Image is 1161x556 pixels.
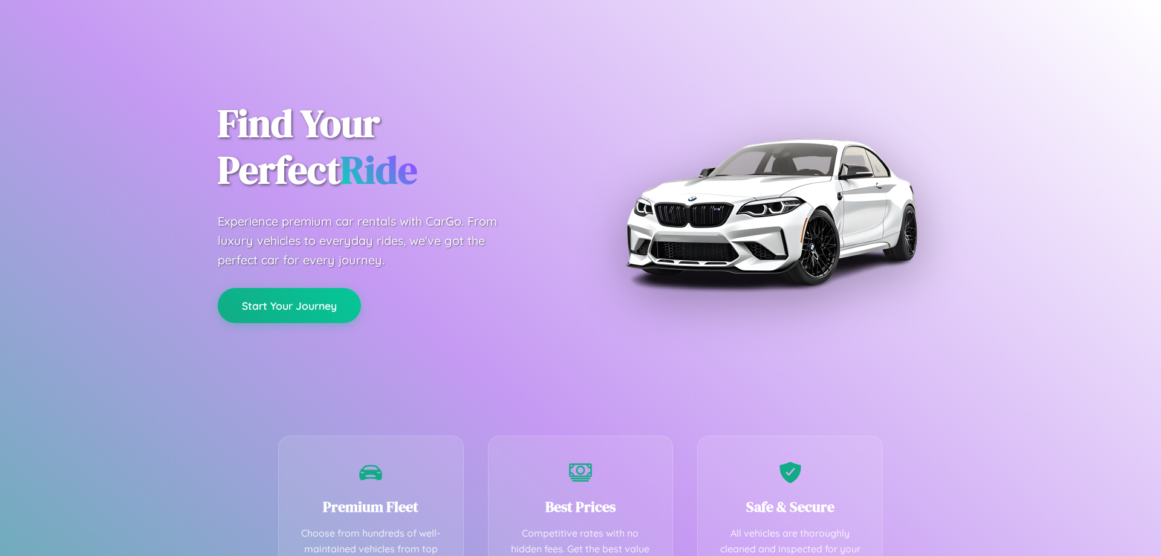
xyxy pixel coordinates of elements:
[297,497,445,517] h3: Premium Fleet
[620,61,922,363] img: Premium BMW car rental vehicle
[340,143,417,196] span: Ride
[218,100,562,194] h1: Find Your Perfect
[716,497,864,517] h3: Safe & Secure
[507,497,655,517] h3: Best Prices
[218,288,361,323] button: Start Your Journey
[218,212,520,270] p: Experience premium car rentals with CarGo. From luxury vehicles to everyday rides, we've got the ...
